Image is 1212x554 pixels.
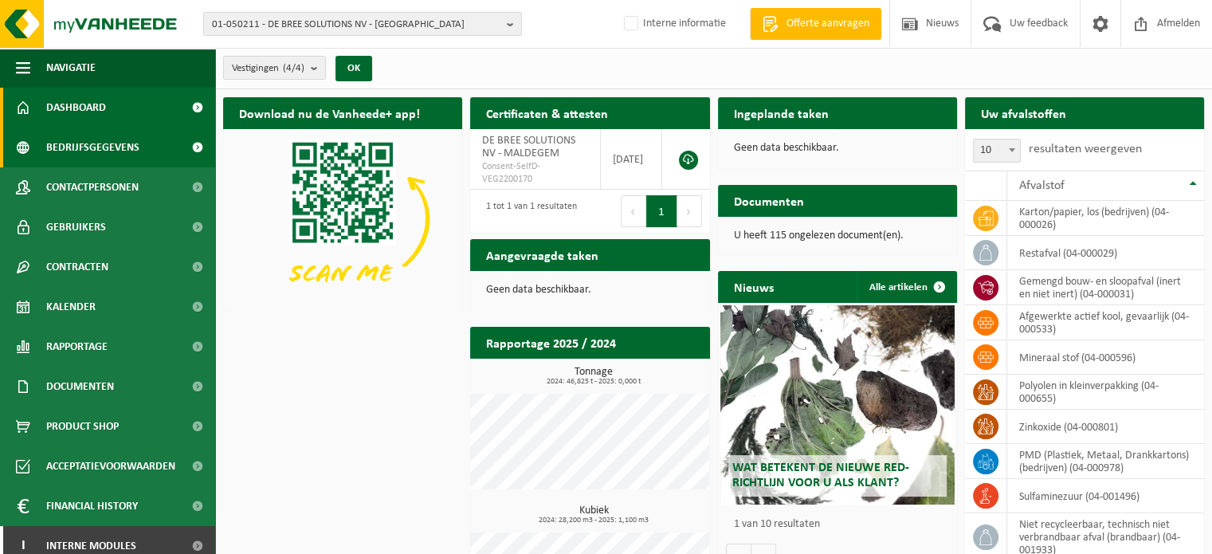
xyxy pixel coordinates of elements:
span: Afvalstof [1019,179,1065,192]
h2: Uw afvalstoffen [965,97,1082,128]
td: afgewerkte actief kool, gevaarlijk (04-000533) [1007,305,1204,340]
span: Contracten [46,247,108,287]
td: Sulfaminezuur (04-001496) [1007,479,1204,513]
span: Navigatie [46,48,96,88]
img: Download de VHEPlus App [223,129,462,308]
p: U heeft 115 ongelezen document(en). [734,230,941,242]
span: Product Shop [46,407,119,446]
h2: Aangevraagde taken [470,239,614,270]
h2: Rapportage 2025 / 2024 [470,327,632,358]
span: 10 [973,139,1021,163]
td: gemengd bouw- en sloopafval (inert en niet inert) (04-000031) [1007,270,1204,305]
a: Offerte aanvragen [750,8,881,40]
span: 01-050211 - DE BREE SOLUTIONS NV - [GEOGRAPHIC_DATA] [212,13,500,37]
a: Wat betekent de nieuwe RED-richtlijn voor u als klant? [720,305,955,505]
span: Gebruikers [46,207,106,247]
a: Bekijk rapportage [591,358,708,390]
span: DE BREE SOLUTIONS NV - MALDEGEM [482,135,575,159]
button: Next [677,195,702,227]
count: (4/4) [283,63,304,73]
label: Interne informatie [621,12,726,36]
h3: Tonnage [478,367,709,386]
span: 2024: 46,825 t - 2025: 0,000 t [478,378,709,386]
td: [DATE] [601,129,663,190]
span: Wat betekent de nieuwe RED-richtlijn voor u als klant? [732,462,909,489]
span: Dashboard [46,88,106,128]
span: 10 [974,139,1020,162]
td: PMD (Plastiek, Metaal, Drankkartons) (bedrijven) (04-000978) [1007,444,1204,479]
span: Consent-SelfD-VEG2200170 [482,160,588,186]
h2: Ingeplande taken [718,97,845,128]
span: Rapportage [46,327,108,367]
span: Kalender [46,287,96,327]
span: Financial History [46,486,138,526]
span: Bedrijfsgegevens [46,128,139,167]
span: Acceptatievoorwaarden [46,446,175,486]
td: mineraal stof (04-000596) [1007,340,1204,375]
h2: Nieuws [718,271,790,302]
span: Documenten [46,367,114,407]
h3: Kubiek [478,505,709,525]
td: polyolen in kleinverpakking (04-000655) [1007,375,1204,410]
button: OK [335,56,372,81]
button: 1 [646,195,677,227]
button: Previous [621,195,646,227]
span: Offerte aanvragen [783,16,873,32]
h2: Certificaten & attesten [470,97,624,128]
button: 01-050211 - DE BREE SOLUTIONS NV - [GEOGRAPHIC_DATA] [203,12,522,36]
span: Vestigingen [232,57,304,81]
a: Alle artikelen [857,271,955,303]
td: karton/papier, los (bedrijven) (04-000026) [1007,201,1204,236]
td: zinkoxide (04-000801) [1007,410,1204,444]
p: 1 van 10 resultaten [734,519,949,530]
button: Vestigingen(4/4) [223,56,326,80]
label: resultaten weergeven [1029,143,1142,155]
p: Geen data beschikbaar. [734,143,941,154]
h2: Download nu de Vanheede+ app! [223,97,436,128]
td: restafval (04-000029) [1007,236,1204,270]
span: 2024: 28,200 m3 - 2025: 1,100 m3 [478,517,709,525]
div: 1 tot 1 van 1 resultaten [478,194,577,229]
h2: Documenten [718,185,820,216]
p: Geen data beschikbaar. [486,285,693,296]
span: Contactpersonen [46,167,139,207]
